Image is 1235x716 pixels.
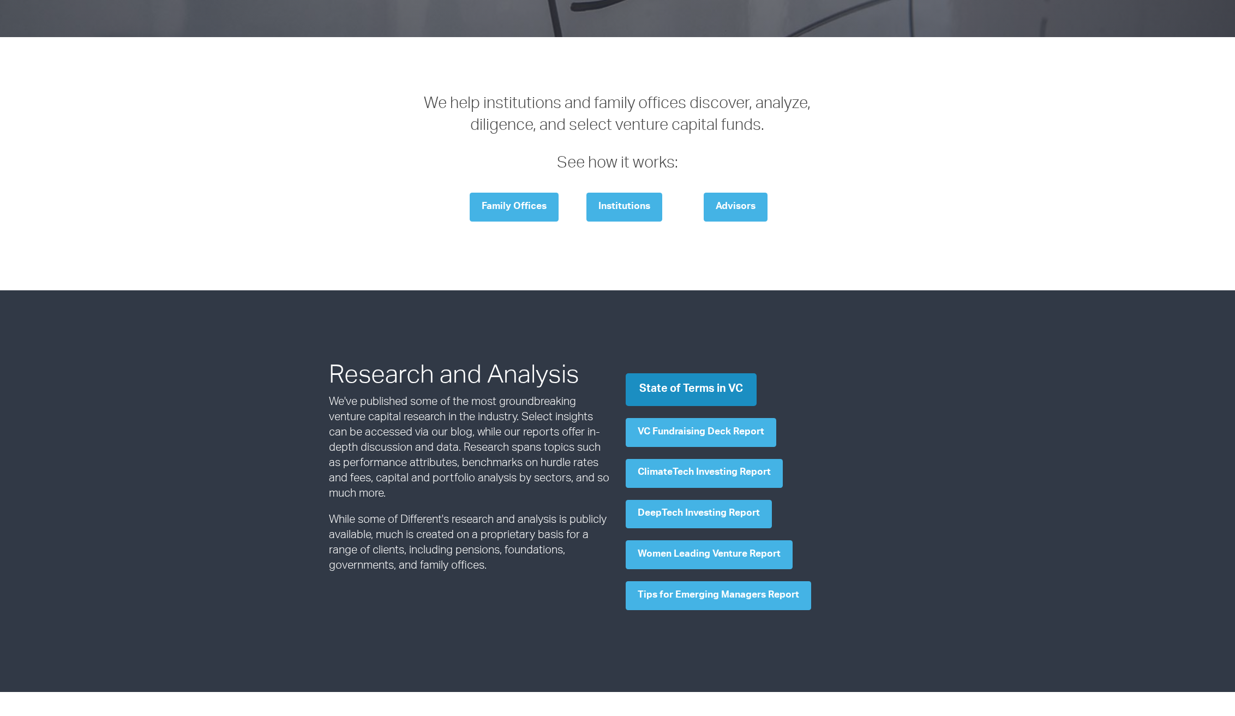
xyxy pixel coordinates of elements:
h3: We've published some of the most groundbreaking venture capital research in the industry. Select ... [329,395,609,574]
a: Tips for Emerging Managers Report [626,581,811,610]
a: VC Fundraising Deck Report [626,418,776,447]
a: Advisors [704,193,768,222]
a: Institutions [586,193,662,222]
p: While some of Different's research and analysis is publicly available, much is created on a propr... [329,513,609,574]
a: State of Terms in VC [626,373,757,406]
p: See how it works: [422,153,813,175]
a: ClimateTech Investing Report [626,459,783,488]
h3: We help institutions and family offices discover, analyze, diligence, and select venture capital ... [422,94,813,176]
a: Women Leading Venture Report [626,540,793,569]
a: DeepTech Investing Report [626,500,772,529]
a: Family Offices [470,193,559,222]
h2: Research and Analysis [329,360,609,395]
